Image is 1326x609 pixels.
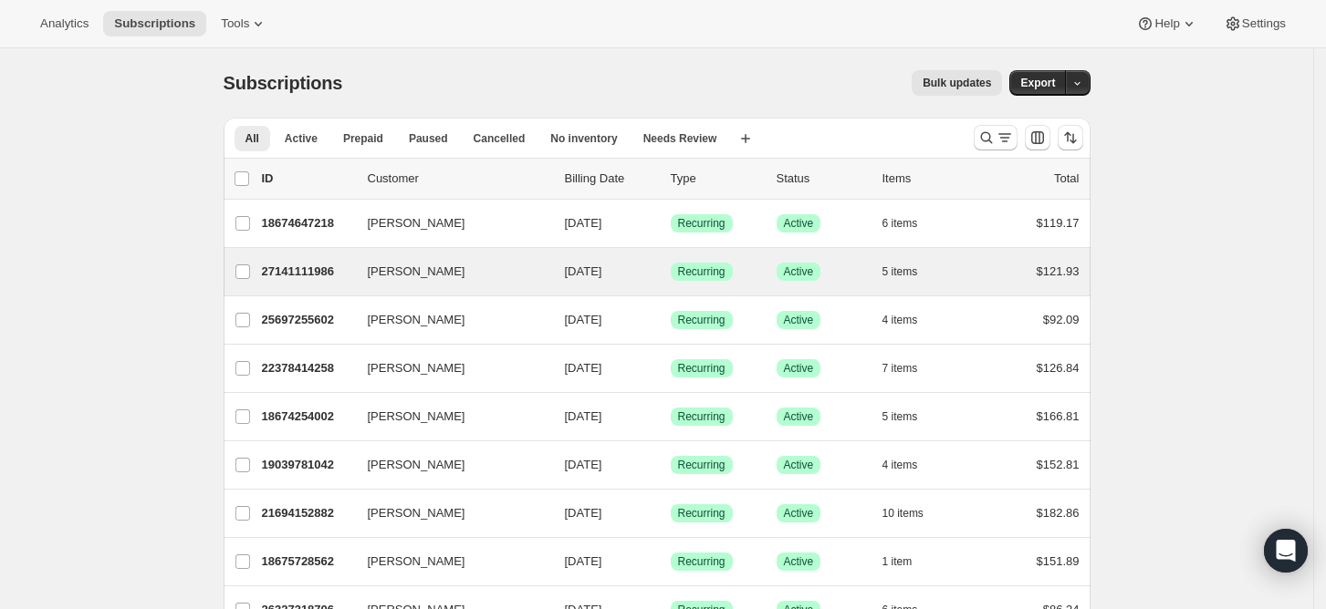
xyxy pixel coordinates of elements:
[262,504,353,522] p: 21694152882
[262,311,353,329] p: 25697255602
[1264,529,1308,573] div: Open Intercom Messenger
[882,361,918,376] span: 7 items
[784,216,814,231] span: Active
[1037,409,1080,423] span: $166.81
[882,506,924,521] span: 10 items
[1037,506,1080,520] span: $182.86
[643,131,717,146] span: Needs Review
[262,356,1080,381] div: 22378414258[PERSON_NAME][DATE]SuccessRecurringSuccessActive7 items$126.84
[29,11,99,36] button: Analytics
[368,408,465,426] span: [PERSON_NAME]
[784,264,814,279] span: Active
[262,408,353,426] p: 18674254002
[357,499,539,528] button: [PERSON_NAME]
[357,257,539,286] button: [PERSON_NAME]
[262,452,1080,478] div: 19039781042[PERSON_NAME][DATE]SuccessRecurringSuccessActive4 items$152.81
[262,359,353,377] p: 22378414258
[882,211,938,236] button: 6 items
[1125,11,1208,36] button: Help
[368,359,465,377] span: [PERSON_NAME]
[678,506,726,521] span: Recurring
[1037,554,1080,568] span: $151.89
[912,70,1002,96] button: Bulk updates
[262,214,353,232] p: 18674647218
[882,313,918,327] span: 4 items
[678,458,726,472] span: Recurring
[1009,70,1066,96] button: Export
[357,305,539,335] button: [PERSON_NAME]
[565,554,602,568] span: [DATE]
[882,307,938,333] button: 4 items
[262,501,1080,526] div: 21694152882[PERSON_NAME][DATE]SuccessRecurringSuccessActive10 items$182.86
[262,404,1080,429] div: 18674254002[PERSON_NAME][DATE]SuccessRecurringSuccessActive5 items$166.81
[1043,313,1080,326] span: $92.09
[262,552,353,571] p: 18675728562
[1213,11,1297,36] button: Settings
[565,216,602,230] span: [DATE]
[565,458,602,471] span: [DATE]
[103,11,206,36] button: Subscriptions
[1037,361,1080,375] span: $126.84
[262,211,1080,236] div: 18674647218[PERSON_NAME][DATE]SuccessRecurringSuccessActive6 items$119.17
[565,170,656,188] p: Billing Date
[784,361,814,376] span: Active
[671,170,762,188] div: Type
[224,73,343,93] span: Subscriptions
[1025,125,1050,150] button: Customize table column order and visibility
[923,76,991,90] span: Bulk updates
[974,125,1018,150] button: Search and filter results
[550,131,617,146] span: No inventory
[357,402,539,431] button: [PERSON_NAME]
[1037,458,1080,471] span: $152.81
[474,131,526,146] span: Cancelled
[784,313,814,327] span: Active
[357,354,539,383] button: [PERSON_NAME]
[245,131,259,146] span: All
[678,264,726,279] span: Recurring
[882,259,938,284] button: 5 items
[285,131,318,146] span: Active
[1058,125,1083,150] button: Sort the results
[565,361,602,375] span: [DATE]
[882,356,938,381] button: 7 items
[114,16,195,31] span: Subscriptions
[882,264,918,279] span: 5 items
[357,547,539,576] button: [PERSON_NAME]
[368,456,465,474] span: [PERSON_NAME]
[882,170,974,188] div: Items
[262,456,353,474] p: 19039781042
[784,458,814,472] span: Active
[1154,16,1179,31] span: Help
[210,11,278,36] button: Tools
[882,554,913,569] span: 1 item
[565,409,602,423] span: [DATE]
[262,259,1080,284] div: 27141111986[PERSON_NAME][DATE]SuccessRecurringSuccessActive5 items$121.93
[784,554,814,569] span: Active
[784,409,814,424] span: Active
[882,458,918,472] span: 4 items
[678,361,726,376] span: Recurring
[368,311,465,329] span: [PERSON_NAME]
[368,263,465,281] span: [PERSON_NAME]
[882,452,938,478] button: 4 items
[565,264,602,278] span: [DATE]
[262,170,1080,188] div: IDCustomerBilling DateTypeStatusItemsTotal
[678,554,726,569] span: Recurring
[262,170,353,188] p: ID
[784,506,814,521] span: Active
[1037,216,1080,230] span: $119.17
[368,214,465,232] span: [PERSON_NAME]
[368,504,465,522] span: [PERSON_NAME]
[777,170,868,188] p: Status
[262,307,1080,333] div: 25697255602[PERSON_NAME][DATE]SuccessRecurringSuccessActive4 items$92.09
[343,131,383,146] span: Prepaid
[368,552,465,571] span: [PERSON_NAME]
[882,549,933,574] button: 1 item
[1020,76,1055,90] span: Export
[678,409,726,424] span: Recurring
[678,313,726,327] span: Recurring
[882,409,918,424] span: 5 items
[357,450,539,480] button: [PERSON_NAME]
[262,549,1080,574] div: 18675728562[PERSON_NAME][DATE]SuccessRecurringSuccessActive1 item$151.89
[221,16,249,31] span: Tools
